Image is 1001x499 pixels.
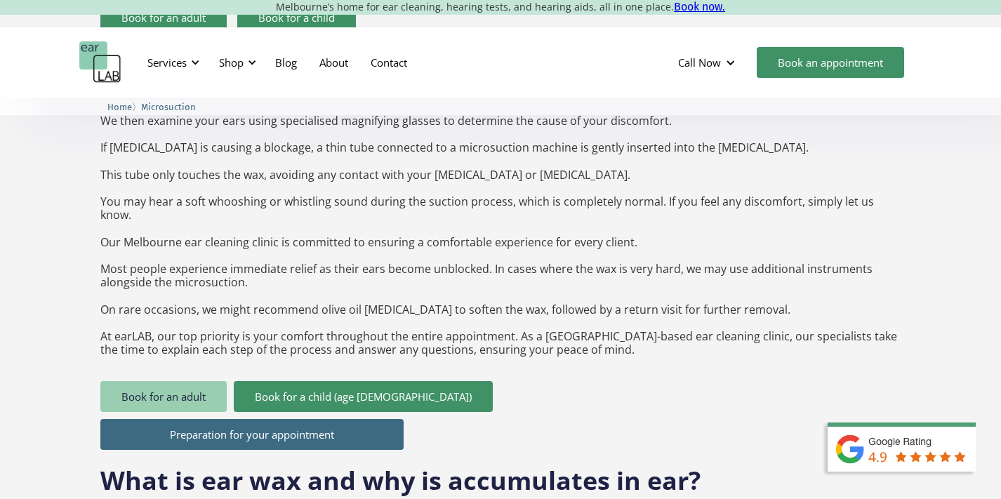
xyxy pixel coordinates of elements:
[139,41,204,84] div: Services
[141,100,196,113] a: Microsuction
[308,42,359,83] a: About
[141,102,196,112] span: Microsuction
[100,419,404,450] a: Preparation for your appointment
[79,41,121,84] a: home
[211,41,260,84] div: Shop
[100,2,227,33] a: Book for an adult
[107,100,141,114] li: 〉
[100,450,701,498] h2: What is ear wax and why is accumulates in ear?
[359,42,418,83] a: Contact
[107,100,132,113] a: Home
[237,2,356,33] a: Book for a child
[678,55,721,69] div: Call Now
[667,41,750,84] div: Call Now
[234,381,493,412] a: Book for a child (age [DEMOGRAPHIC_DATA])
[107,102,132,112] span: Home
[264,42,308,83] a: Blog
[100,88,901,357] p: To start, we use an otoscope with an attached camera, allowing you to see inside your own [MEDICA...
[757,47,904,78] a: Book an appointment
[100,381,227,412] a: Book for an adult
[147,55,187,69] div: Services
[219,55,244,69] div: Shop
